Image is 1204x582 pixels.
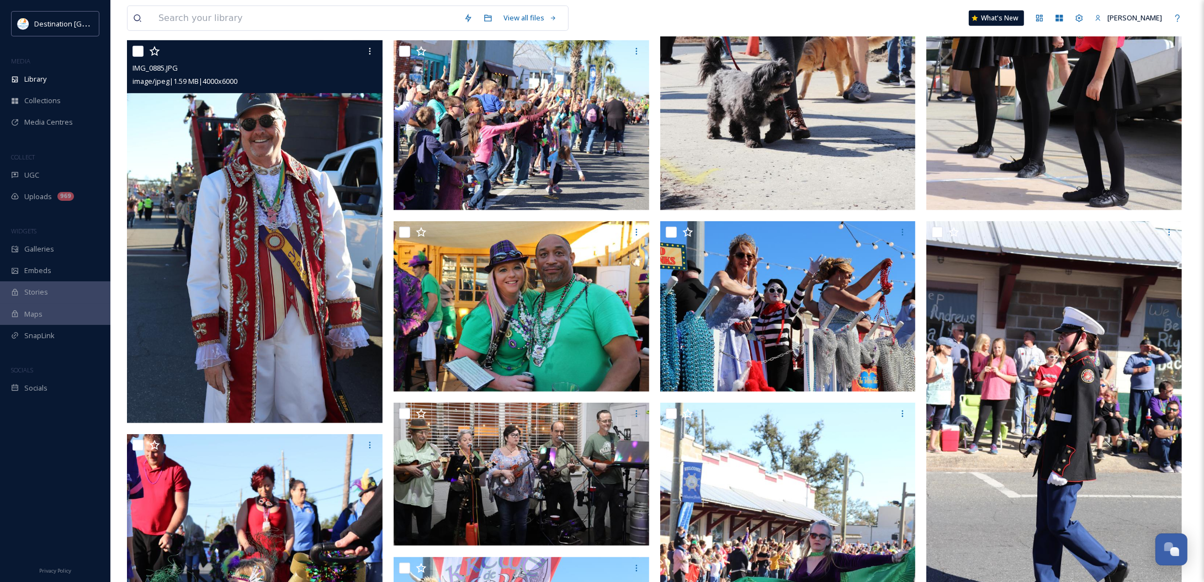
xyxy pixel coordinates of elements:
[24,117,73,127] span: Media Centres
[969,10,1024,26] a: What's New
[24,74,46,84] span: Library
[498,7,563,29] a: View all files
[24,95,61,106] span: Collections
[132,63,178,73] span: IMG_0885.JPG
[11,366,33,374] span: SOCIALS
[24,330,55,341] span: SnapLink
[132,76,237,86] span: image/jpeg | 1.59 MB | 4000 x 6000
[24,244,54,254] span: Galleries
[127,40,383,424] img: IMG_0885.JPG
[11,153,35,161] span: COLLECT
[660,221,916,392] img: IMG_0680.JPG
[394,403,649,546] img: IMG_1768.JPG
[153,6,458,30] input: Search your library
[39,567,71,574] span: Privacy Policy
[394,40,649,211] img: IMG_0736.JPG
[34,18,144,29] span: Destination [GEOGRAPHIC_DATA]
[24,191,52,202] span: Uploads
[57,192,74,201] div: 969
[39,563,71,576] a: Privacy Policy
[24,309,43,319] span: Maps
[1155,533,1187,565] button: Open Chat
[11,227,36,235] span: WIDGETS
[1089,7,1168,29] a: [PERSON_NAME]
[394,221,649,392] img: IMG_0933.JPG
[24,265,51,276] span: Embeds
[18,18,29,29] img: download.png
[24,287,48,297] span: Stories
[11,57,30,65] span: MEDIA
[1107,13,1162,23] span: [PERSON_NAME]
[24,170,39,180] span: UGC
[24,383,47,393] span: Socials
